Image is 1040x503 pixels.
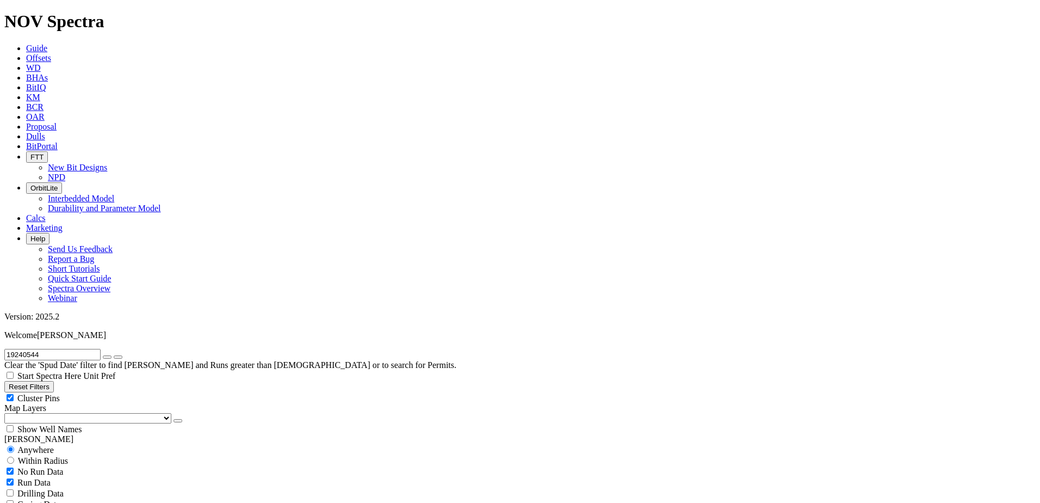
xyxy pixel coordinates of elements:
[26,83,46,92] a: BitIQ
[26,63,41,72] a: WD
[4,330,1036,340] p: Welcome
[26,151,48,163] button: FTT
[17,445,54,455] span: Anywhere
[48,173,65,182] a: NPD
[48,194,114,203] a: Interbedded Model
[48,204,161,213] a: Durability and Parameter Model
[4,312,1036,322] div: Version: 2025.2
[26,233,49,244] button: Help
[48,284,110,293] a: Spectra Overview
[48,274,111,283] a: Quick Start Guide
[48,293,77,303] a: Webinar
[26,112,45,121] a: OAR
[18,456,68,465] span: Within Radius
[26,73,48,82] a: BHAs
[17,467,63,476] span: No Run Data
[7,372,14,379] input: Start Spectra Here
[26,93,40,102] a: KM
[37,330,106,340] span: [PERSON_NAME]
[4,349,101,360] input: Search
[30,235,45,243] span: Help
[17,394,60,403] span: Cluster Pins
[4,11,1036,32] h1: NOV Spectra
[17,489,64,498] span: Drilling Data
[17,425,82,434] span: Show Well Names
[83,371,115,381] span: Unit Pref
[17,478,51,487] span: Run Data
[26,102,44,112] a: BCR
[26,44,47,53] a: Guide
[48,254,94,263] a: Report a Bug
[4,403,46,413] span: Map Layers
[26,223,63,232] a: Marketing
[48,264,100,273] a: Short Tutorials
[48,244,113,254] a: Send Us Feedback
[26,182,62,194] button: OrbitLite
[30,184,58,192] span: OrbitLite
[26,122,57,131] a: Proposal
[26,132,45,141] a: Dulls
[26,213,46,223] a: Calcs
[48,163,107,172] a: New Bit Designs
[17,371,81,381] span: Start Spectra Here
[26,53,51,63] a: Offsets
[26,142,58,151] a: BitPortal
[4,434,1036,444] div: [PERSON_NAME]
[4,381,54,392] button: Reset Filters
[4,360,456,370] span: Clear the 'Spud Date' filter to find [PERSON_NAME] and Runs greater than [DEMOGRAPHIC_DATA] or to...
[30,153,44,161] span: FTT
